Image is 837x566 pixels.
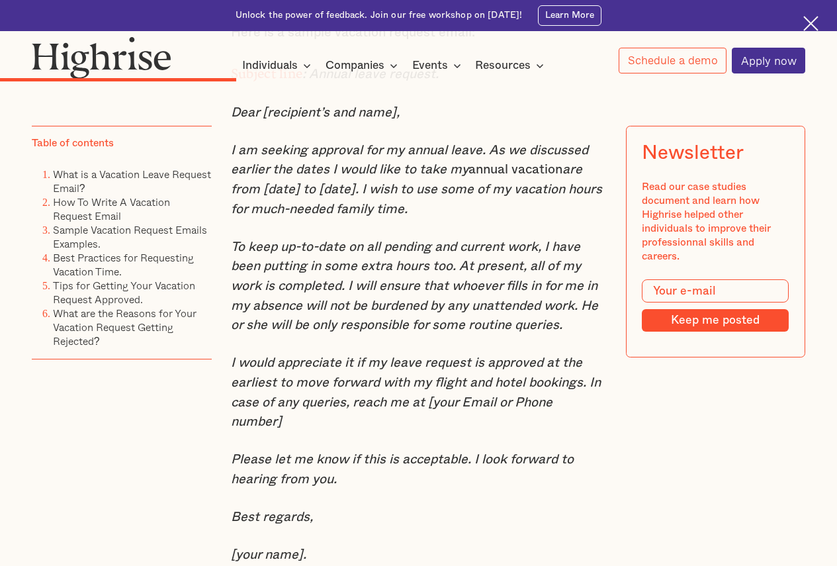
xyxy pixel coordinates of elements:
[53,166,211,196] a: What is a Vacation Leave Request Email?
[475,58,548,73] div: Resources
[231,163,602,215] em: are from [date] to [date]. I wish to use some of my vacation hours for much-needed family time.
[53,277,195,307] a: Tips for Getting Your Vacation Request Approved.
[231,144,588,177] em: I am seeking approval for my annual leave. As we discussed earlier the dates I would like to take my
[53,305,197,349] a: What are the Reasons for Your Vacation Request Getting Rejected?
[642,279,789,332] form: Modal Form
[53,250,194,279] a: Best Practices for Requesting Vacation Time.
[619,48,727,73] a: Schedule a demo
[642,309,789,331] input: Keep me posted
[642,180,789,263] div: Read our case studies document and learn how Highrise helped other individuals to improve their p...
[236,9,523,22] div: Unlock the power of feedback. Join our free workshop on [DATE]!
[231,510,313,524] em: Best regards,
[53,222,207,252] a: Sample Vacation Request Emails Examples.
[242,58,315,73] div: Individuals
[242,58,298,73] div: Individuals
[231,453,574,486] em: Please let me know if this is acceptable. I look forward to hearing from you.
[538,5,602,26] a: Learn More
[32,36,171,79] img: Highrise logo
[642,279,789,303] input: Your e-mail
[53,194,170,224] a: How To Write A Vacation Request Email
[326,58,402,73] div: Companies
[412,58,448,73] div: Events
[475,58,531,73] div: Resources
[732,48,805,73] a: Apply now
[326,58,384,73] div: Companies
[231,240,598,332] em: To keep up-to-date on all pending and current work, I have been putting in some extra hours too. ...
[412,58,465,73] div: Events
[231,141,607,219] p: annual vacation
[231,548,306,561] em: [your name].
[32,136,114,150] div: Table of contents
[803,16,818,31] img: Cross icon
[642,142,743,164] div: Newsletter
[231,356,601,428] em: I would appreciate it if my leave request is approved at the earliest to move forward with my fli...
[231,106,400,119] em: Dear [recipient’s and name],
